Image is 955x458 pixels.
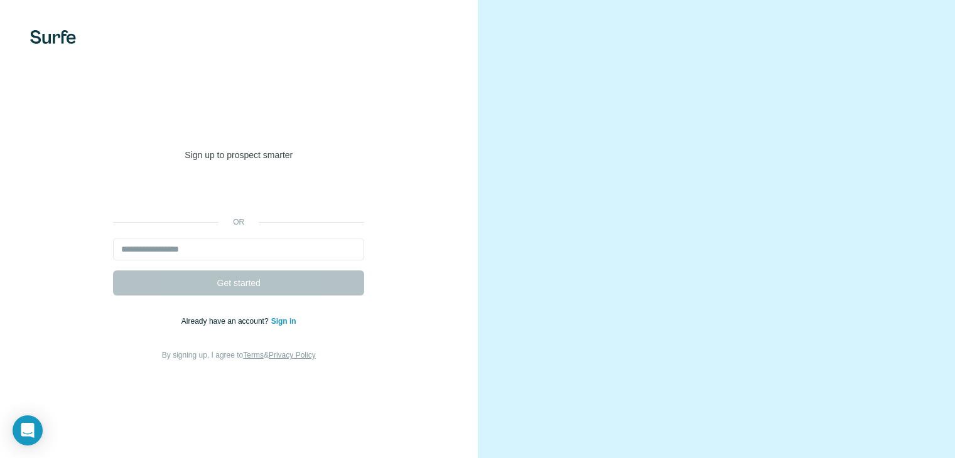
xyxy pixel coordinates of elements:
[113,96,364,146] h1: Welcome to [GEOGRAPHIC_DATA]
[269,351,316,359] a: Privacy Policy
[113,149,364,161] p: Sign up to prospect smarter
[30,30,76,44] img: Surfe's logo
[107,180,370,208] iframe: Pulsante Accedi con Google
[271,317,296,326] a: Sign in
[243,351,264,359] a: Terms
[181,317,271,326] span: Already have an account?
[13,415,43,445] div: Open Intercom Messenger
[162,351,316,359] span: By signing up, I agree to &
[219,216,259,228] p: or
